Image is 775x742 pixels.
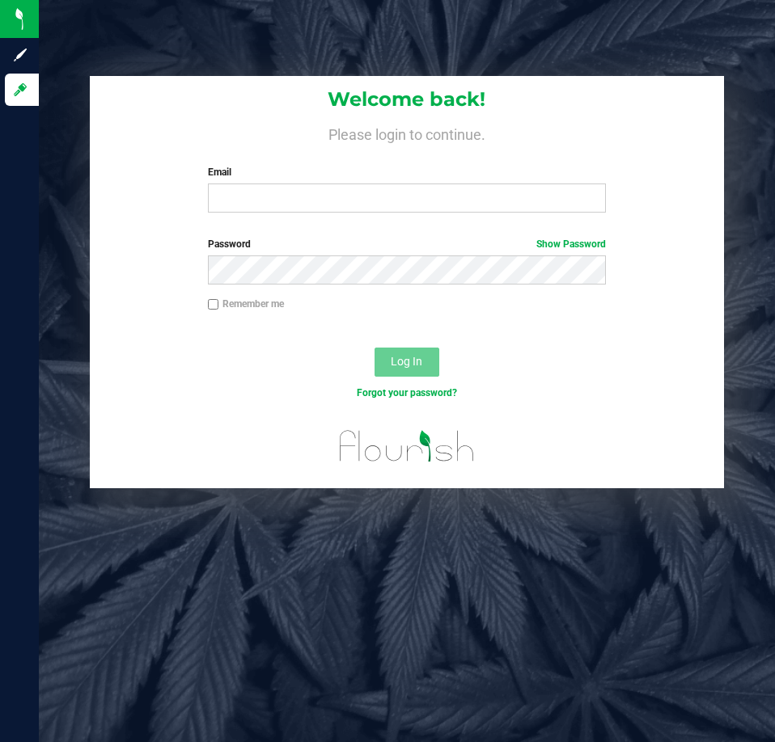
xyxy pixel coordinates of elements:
label: Email [208,165,606,179]
h1: Welcome back! [90,89,723,110]
button: Log In [375,348,439,377]
h4: Please login to continue. [90,123,723,142]
span: Log In [391,355,422,368]
a: Forgot your password? [357,387,457,398]
inline-svg: Sign up [12,47,28,63]
img: flourish_logo.svg [328,417,486,475]
inline-svg: Log in [12,82,28,98]
span: Password [208,238,251,250]
a: Show Password [536,238,606,250]
label: Remember me [208,297,284,311]
input: Remember me [208,299,219,310]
